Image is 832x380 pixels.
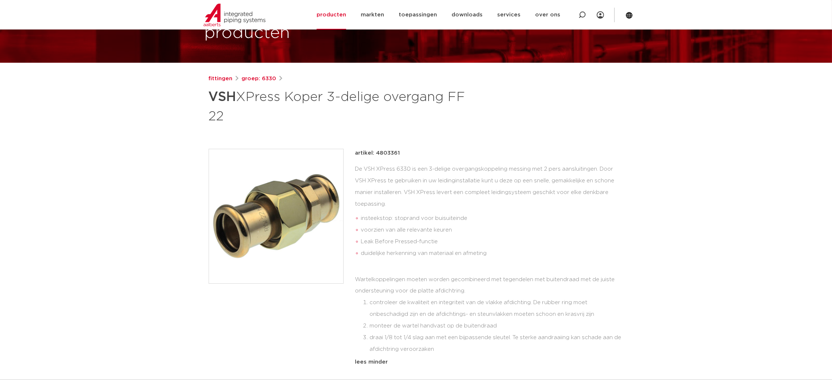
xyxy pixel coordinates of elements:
[209,90,236,104] strong: VSH
[361,236,624,248] li: Leak Before Pressed-functie
[355,149,400,158] p: artikel: 4803361
[355,358,624,367] div: lees minder
[205,22,290,45] h1: producten
[370,320,624,332] li: monteer de wartel handvast op de buitendraad
[361,248,624,259] li: duidelijke herkenning van materiaal en afmeting
[370,332,624,355] li: draai 1/8 tot 1/4 slag aan met een bijpassende sleutel. Te sterke aandraaiing kan schade aan de a...
[209,74,233,83] a: fittingen
[361,213,624,224] li: insteekstop: stoprand voor buisuiteinde
[209,86,483,125] h1: XPress Koper 3-delige overgang FF 22
[355,163,624,355] div: De VSH XPress 6330 is een 3-delige overgangskoppeling messing met 2 pers aansluitingen. Door VSH ...
[242,74,276,83] a: groep: 6330
[209,149,343,283] img: Product Image for VSH XPress Koper 3-delige overgang FF 22
[370,297,624,320] li: controleer de kwaliteit en integriteit van de vlakke afdichting. De rubber ring moet onbeschadigd...
[361,224,624,236] li: voorzien van alle relevante keuren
